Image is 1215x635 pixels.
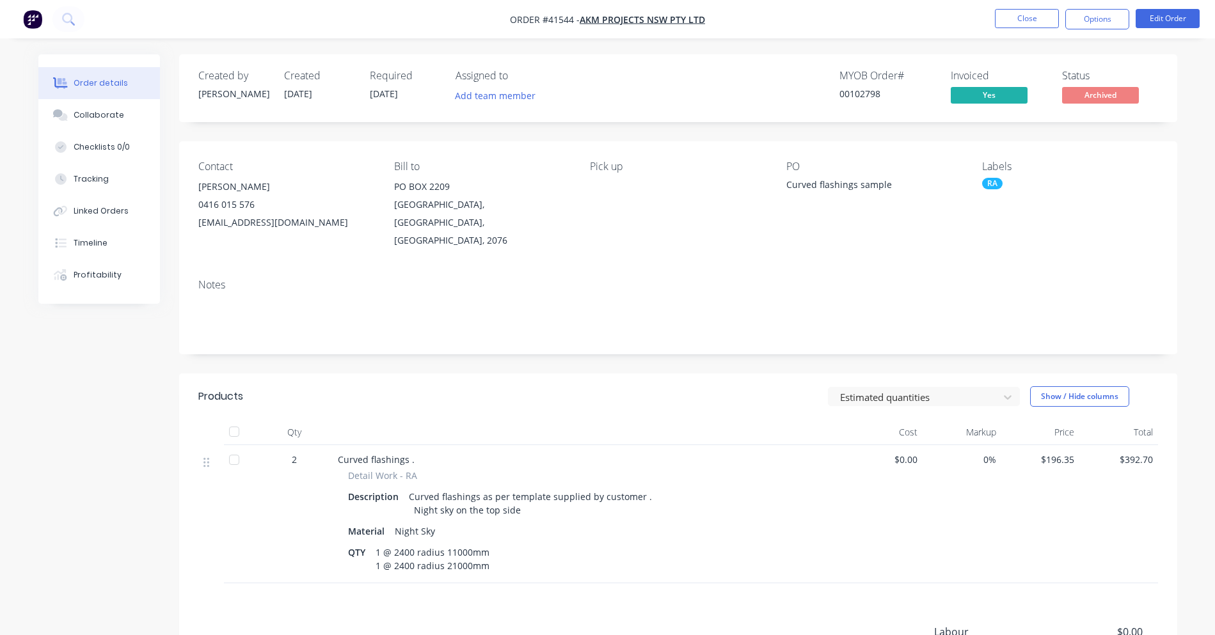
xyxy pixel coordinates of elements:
div: 0416 015 576 [198,196,374,214]
div: Tracking [74,173,109,185]
div: Profitability [74,269,122,281]
span: [DATE] [370,88,398,100]
div: MYOB Order # [839,70,935,82]
div: Contact [198,161,374,173]
div: Cost [845,419,923,445]
div: Bill to [394,161,569,173]
span: $196.35 [1006,453,1075,466]
span: Order #41544 - [510,13,580,26]
div: Curved flashings as per template supplied by customer . Night sky on the top side [404,487,657,519]
div: Required [370,70,440,82]
div: Created [284,70,354,82]
div: [PERSON_NAME] [198,178,374,196]
button: Linked Orders [38,195,160,227]
div: Description [348,487,404,506]
span: Curved flashings . [338,453,415,466]
div: Order details [74,77,128,89]
span: [DATE] [284,88,312,100]
div: Assigned to [456,70,584,82]
button: Tracking [38,163,160,195]
a: AKM PROJECTS NSW PTY LTD [580,13,705,26]
span: 0% [928,453,996,466]
button: Add team member [448,87,542,104]
div: Total [1079,419,1158,445]
button: Profitability [38,259,160,291]
div: Pick up [590,161,765,173]
div: Created by [198,70,269,82]
div: Night Sky [390,522,440,540]
span: Detail Work - RA [348,469,417,482]
button: Close [995,9,1059,28]
button: Order details [38,67,160,99]
div: Material [348,522,390,540]
div: RA [982,178,1003,189]
div: Notes [198,279,1158,291]
div: Status [1062,70,1158,82]
div: [PERSON_NAME] [198,87,269,100]
span: 2 [292,453,297,466]
span: $392.70 [1084,453,1153,466]
div: Curved flashings sample [786,178,946,196]
button: Collaborate [38,99,160,131]
span: Yes [951,87,1028,103]
div: QTY [348,543,370,561]
button: Add team member [456,87,543,104]
button: Checklists 0/0 [38,131,160,163]
div: Collaborate [74,109,124,121]
img: Factory [23,10,42,29]
div: PO BOX 2209 [394,178,569,196]
div: 00102798 [839,87,935,100]
div: [EMAIL_ADDRESS][DOMAIN_NAME] [198,214,374,231]
div: Checklists 0/0 [74,141,130,153]
div: PO BOX 2209[GEOGRAPHIC_DATA], [GEOGRAPHIC_DATA], [GEOGRAPHIC_DATA], 2076 [394,178,569,249]
button: Show / Hide columns [1030,386,1129,407]
button: Options [1065,9,1129,29]
span: $0.00 [850,453,918,466]
div: Markup [923,419,1001,445]
span: Archived [1062,87,1139,103]
div: 1 @ 2400 radius 11000mm 1 @ 2400 radius 21000mm [370,543,497,575]
div: Invoiced [951,70,1047,82]
div: PO [786,161,962,173]
button: Timeline [38,227,160,259]
div: Products [198,389,243,404]
div: Timeline [74,237,107,249]
div: [PERSON_NAME]0416 015 576[EMAIL_ADDRESS][DOMAIN_NAME] [198,178,374,231]
div: [GEOGRAPHIC_DATA], [GEOGRAPHIC_DATA], [GEOGRAPHIC_DATA], 2076 [394,196,569,249]
div: Price [1001,419,1080,445]
button: Edit Order [1136,9,1200,28]
div: Labels [982,161,1157,173]
div: Linked Orders [74,205,129,217]
div: Qty [256,419,333,445]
